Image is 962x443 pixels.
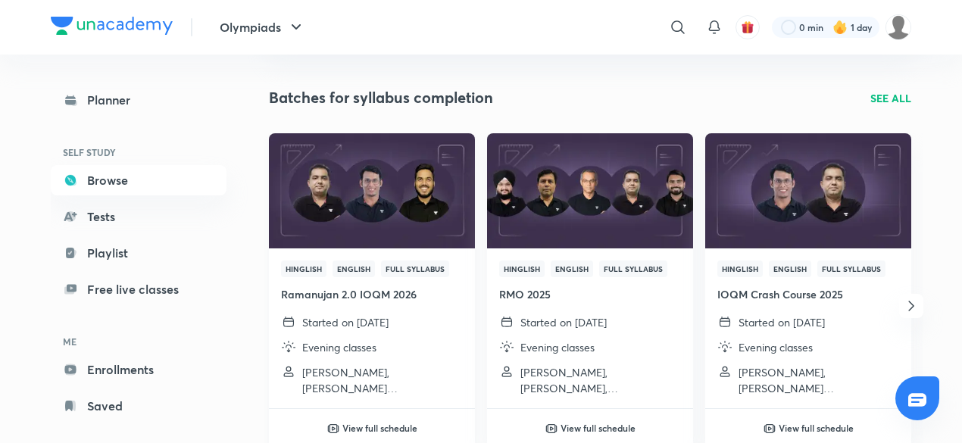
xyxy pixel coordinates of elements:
p: Ajay Singh, Akash Ashish Gautama, Shiv Prakash Pareek and 1 more [520,364,681,396]
img: streak [832,20,848,35]
span: Full Syllabus [381,260,449,277]
a: SEE ALL [870,90,911,106]
p: Started on [DATE] [302,314,389,330]
a: Planner [51,85,226,115]
img: play [764,423,776,435]
p: Evening classes [520,339,595,355]
a: Tests [51,201,226,232]
span: Hinglish [717,260,763,277]
p: Started on [DATE] [520,314,607,330]
h6: ME [51,329,226,354]
img: Adrinil Sain [885,14,911,40]
span: Hinglish [281,260,326,277]
span: Full Syllabus [599,260,667,277]
span: Full Syllabus [817,260,885,277]
a: Free live classes [51,274,226,304]
span: English [769,260,811,277]
h4: Ramanujan 2.0 IOQM 2026 [281,286,463,302]
a: ThumbnailHinglishEnglishFull SyllabusRamanujan 2.0 IOQM 2026Started on [DATE]Evening classes[PERS... [269,133,475,408]
img: Thumbnail [485,132,695,249]
a: Playlist [51,238,226,268]
button: avatar [736,15,760,39]
h4: RMO 2025 [499,286,681,302]
a: ThumbnailHinglishEnglishFull SyllabusRMO 2025Started on [DATE]Evening classes[PERSON_NAME], [PERS... [487,133,693,408]
h2: Batches for syllabus completion [269,86,493,109]
img: avatar [741,20,754,34]
a: Enrollments [51,354,226,385]
span: Hinglish [499,260,545,277]
h4: IOQM Crash Course 2025 [717,286,899,302]
img: Thumbnail [703,132,913,249]
h6: View full schedule [561,421,636,435]
a: Company Logo [51,17,173,39]
button: Olympiads [211,12,314,42]
h6: View full schedule [342,421,417,435]
img: Company Logo [51,17,173,35]
p: Ajay Singh, Prashant Jain and Gaurav Chaudhary [739,364,899,396]
a: Browse [51,165,226,195]
p: Started on [DATE] [739,314,825,330]
a: ThumbnailHinglishEnglishFull SyllabusIOQM Crash Course 2025Started on [DATE]Evening classes[PERSO... [705,133,911,408]
a: Saved [51,391,226,421]
p: Ajay Singh, Prashant Jain and Abhinay Kumar Rai [302,364,463,396]
img: play [545,423,558,435]
h6: SELF STUDY [51,139,226,165]
img: play [327,423,339,435]
span: English [551,260,593,277]
p: Evening classes [302,339,376,355]
h6: View full schedule [779,421,854,435]
img: Thumbnail [267,132,476,249]
p: Evening classes [739,339,813,355]
span: English [333,260,375,277]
